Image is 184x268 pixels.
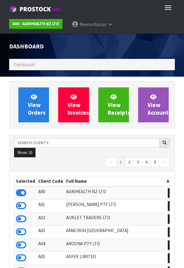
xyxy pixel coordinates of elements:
button: Show: 10 [14,148,36,158]
a: A00 - AGRIHEALTH NZ LTD [9,19,62,29]
td: AROONA PTY LTD [65,239,165,252]
span: Meena [80,21,92,27]
td: AGRIHEALTH NZ LTD [65,186,165,200]
td: A03 [37,226,65,239]
th: Full Name [65,176,165,186]
td: ASPEX LIMITED [65,252,165,265]
strong: A00 - AGRIHEALTH NZ LTD [13,21,59,26]
th: Action [165,176,182,186]
a: 4 [142,157,151,167]
td: AMACRON [GEOGRAPHIC_DATA] [65,226,165,239]
small: WMS [52,7,62,13]
span: Dashboard [9,42,44,50]
a: → [159,157,170,167]
a: ViewInvoices [58,87,89,122]
a: ViewAccounts [138,87,169,122]
a: ViewOrders [18,87,49,122]
a: 1 [116,157,125,167]
span: ProStock [20,5,51,13]
span: View Accounts [148,93,171,116]
a: 5 [151,157,160,167]
img: cube-alt.png [9,5,17,13]
td: [PERSON_NAME] PTY LTD [65,200,165,213]
span: Kumari [93,21,107,27]
td: AUKLET TRADERS LTD [65,212,165,226]
span: View Receipts [108,93,130,116]
a: ← [106,157,117,167]
th: Selected [14,176,37,186]
span: View Invoices [68,93,89,116]
th: Client Code [37,176,65,186]
input: Search clients [14,138,160,147]
span: Dashboard [14,62,35,67]
nav: Page navigation [14,157,170,168]
td: A01 [37,200,65,213]
td: A02 [37,212,65,226]
a: ViewReceipts [98,87,129,122]
a: 3 [133,157,142,167]
span: View Orders [28,93,46,116]
td: A04 [37,239,65,252]
td: A05 [37,252,65,265]
a: 2 [125,157,134,167]
td: A00 [37,186,65,200]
